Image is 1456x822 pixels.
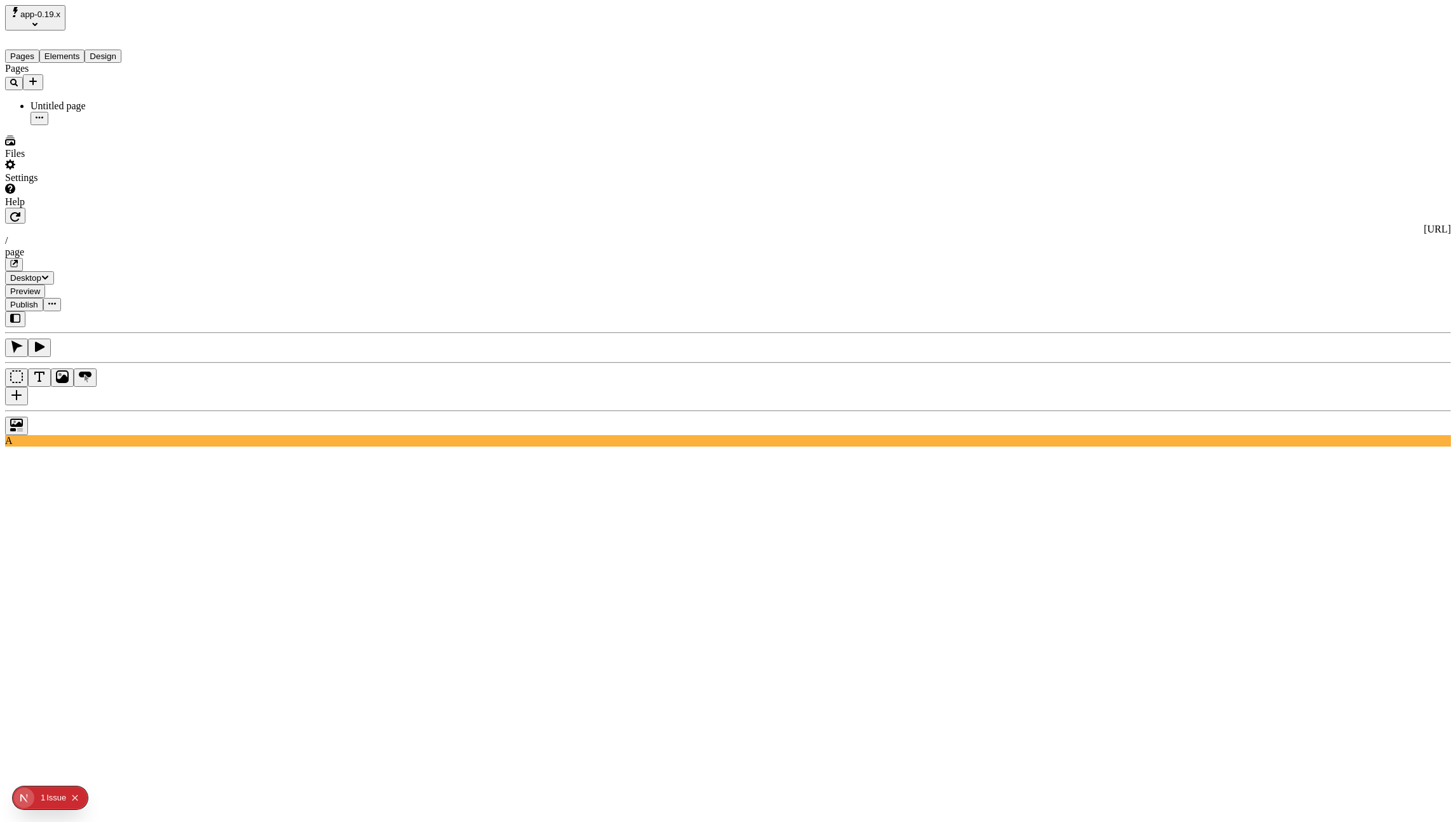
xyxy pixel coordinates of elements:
button: Publish [5,298,43,311]
button: Select site [5,5,65,30]
button: Text [28,368,51,387]
div: [URL] [5,224,1451,235]
span: Desktop [10,273,41,283]
div: Settings [5,172,192,184]
div: Files [5,148,192,159]
div: page [5,246,1451,258]
div: A [5,435,1451,447]
button: Preview [5,285,45,298]
button: Desktop [5,271,54,285]
button: Button [74,368,97,387]
span: Preview [10,286,40,296]
button: Box [5,368,28,387]
button: Elements [39,50,85,63]
button: Design [85,50,121,63]
div: Help [5,196,192,208]
p: Cookie Test Route [5,10,186,22]
div: Pages [5,63,192,74]
div: / [5,235,1451,246]
button: Pages [5,50,39,63]
span: Publish [10,300,38,309]
button: Add new [23,74,43,90]
div: Untitled page [31,100,192,112]
button: Image [51,368,74,387]
span: app-0.19.x [20,10,60,19]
